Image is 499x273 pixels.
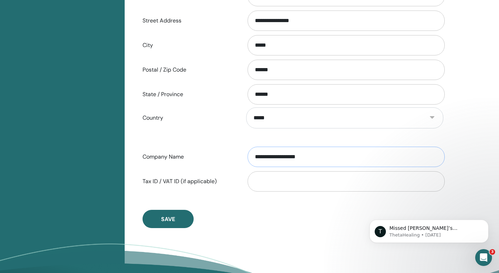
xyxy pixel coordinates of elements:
[137,14,241,27] label: Street Address
[359,205,499,254] iframe: Intercom notifications message
[137,111,241,125] label: Country
[137,175,241,188] label: Tax ID / VAT ID (if applicable)
[137,150,241,164] label: Company Name
[143,210,194,228] button: Save
[137,88,241,101] label: State / Province
[161,215,175,223] span: Save
[137,63,241,76] label: Postal / Zip Code
[475,249,492,266] iframe: Intercom live chat
[137,39,241,52] label: City
[490,249,495,255] span: 3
